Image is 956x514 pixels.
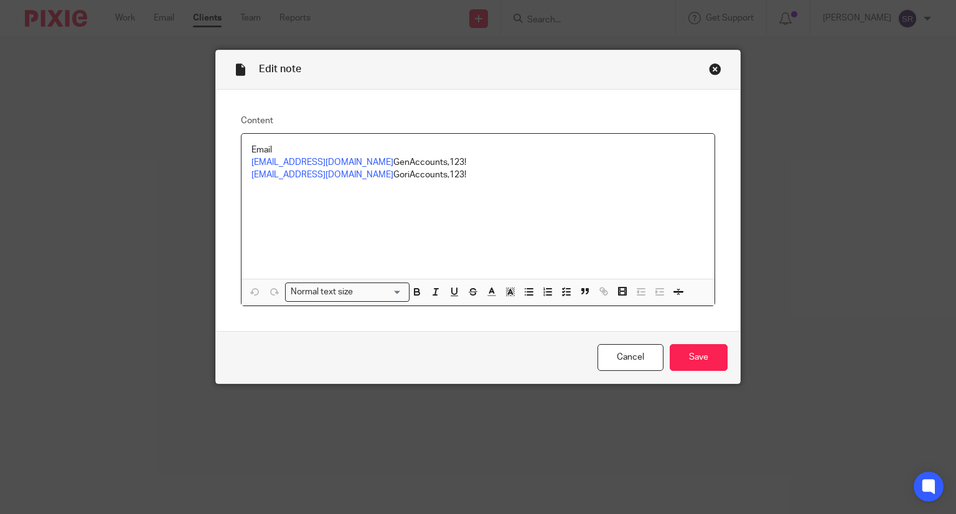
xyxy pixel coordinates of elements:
input: Search for option [357,286,402,299]
a: [EMAIL_ADDRESS][DOMAIN_NAME] [251,158,393,167]
p: Email [251,144,705,156]
p: GenAccounts,123! [251,156,705,169]
span: Edit note [259,64,301,74]
div: Close this dialog window [709,63,721,75]
p: GoriAccounts,123! [251,169,705,181]
input: Save [670,344,728,371]
span: Normal text size [288,286,356,299]
a: [EMAIL_ADDRESS][DOMAIN_NAME] [251,171,393,179]
label: Content [241,114,716,127]
a: Cancel [597,344,663,371]
div: Search for option [285,283,410,302]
